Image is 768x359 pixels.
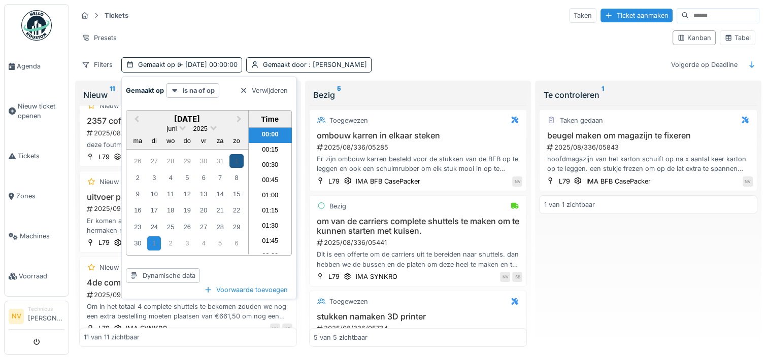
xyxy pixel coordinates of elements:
[98,152,110,162] div: L79
[131,236,145,250] div: Choose maandag 30 juni 2025
[329,201,346,211] div: Bezig
[213,171,227,185] div: Choose zaterdag 7 juni 2025
[86,290,292,300] div: 2025/09/336/06544
[175,61,238,68] span: [DATE] 00:00:00
[131,203,145,217] div: Choose maandag 16 juni 2025
[197,134,211,148] div: vrijdag
[316,324,522,333] div: 2025/08/336/05734
[180,134,194,148] div: donderdag
[99,177,119,187] div: Nieuw
[314,249,522,269] div: Dit is een offerte om de carriers uit te bereiden naar shuttels. dan hebben we de bussen en de pl...
[329,297,368,306] div: Toegewezen
[164,220,178,234] div: Choose woensdag 25 juni 2025
[314,131,522,140] h3: ombouw karren in elkaar steken
[356,176,420,186] div: IMA BFB CasePacker
[329,116,368,125] div: Toegewezen
[229,220,243,234] div: Choose zondag 29 juni 2025
[193,125,207,132] span: 2025
[546,142,752,152] div: 2025/08/336/05843
[99,263,119,272] div: Nieuw
[249,249,292,265] li: 02:00
[213,236,227,250] div: Choose zaterdag 5 juli 2025
[131,154,145,168] div: Choose maandag 26 mei 2025
[314,333,368,342] div: 5 van 5 zichtbaar
[180,187,194,201] div: Choose donderdag 12 juni 2025
[17,61,64,71] span: Agenda
[147,236,161,250] div: Choose dinsdag 1 juli 2025
[544,154,752,173] div: hoofdmagazijn van het karton schuift op na x aantal keer karton op te leggen. een stukje frezen o...
[126,86,164,95] strong: Gemaakt op
[249,234,292,249] li: 01:45
[249,143,292,158] li: 00:15
[229,236,243,250] div: Choose zondag 6 juli 2025
[77,30,121,45] div: Presets
[147,220,161,234] div: Choose dinsdag 24 juni 2025
[544,200,594,209] div: 1 van 1 zichtbaar
[337,89,341,101] sup: 5
[500,272,510,282] div: NV
[249,128,292,254] ul: Time
[28,305,64,327] li: [PERSON_NAME]
[28,305,64,313] div: Technicus
[197,236,211,250] div: Choose vrijdag 4 juli 2025
[512,176,522,187] div: NV
[316,142,522,152] div: 2025/08/336/05285
[543,89,753,101] div: Te controleren
[249,219,292,234] li: 01:30
[601,89,604,101] sup: 1
[677,33,711,43] div: Kanban
[314,312,522,321] h3: stukken namaken 3D printer
[559,116,603,125] div: Taken gedaan
[131,187,145,201] div: Choose maandag 9 juni 2025
[21,10,52,41] img: Badge_color-CXgf-gQk.svg
[197,154,211,168] div: Choose vrijdag 30 mei 2025
[180,220,194,234] div: Choose donderdag 26 juni 2025
[84,302,292,321] div: Om in het totaal 4 complete shuttels te bekomen zouden we nog een extra bestelling moeten plaatse...
[249,158,292,173] li: 00:30
[101,11,132,20] strong: Tickets
[98,238,110,247] div: L79
[229,134,243,148] div: zondag
[131,134,145,148] div: maandag
[558,176,570,186] div: L79
[84,140,292,150] div: deze foutmelding komt regelmatig terug
[356,272,397,281] div: IMA SYNKRO
[84,216,292,235] div: Er komen al een tijd 2 dozen gelijk uit de BFB huidige plaat hermaken maar dan 1 cm langer.
[99,101,119,111] div: Nieuw
[147,134,161,148] div: dinsdag
[20,231,64,241] span: Machines
[249,128,292,143] li: 00:00
[16,191,64,201] span: Zones
[147,154,161,168] div: Choose dinsdag 27 mei 2025
[83,89,293,101] div: Nieuw
[200,283,292,297] div: Voorwaarde toevoegen
[147,203,161,217] div: Choose dinsdag 17 juni 2025
[18,101,64,121] span: Nieuw ticket openen
[197,187,211,201] div: Choose vrijdag 13 juni 2025
[110,89,115,101] sup: 11
[147,187,161,201] div: Choose dinsdag 10 juni 2025
[316,238,522,247] div: 2025/08/336/05441
[18,151,64,161] span: Tickets
[180,171,194,185] div: Choose donderdag 5 juni 2025
[724,33,751,43] div: Tabel
[213,220,227,234] div: Choose zaterdag 28 juni 2025
[84,116,292,126] h3: 2357 coffee doser 01 coffee stuked befor doser
[197,220,211,234] div: Choose vrijdag 27 juni 2025
[600,9,673,22] div: Ticket aanmaken
[229,187,243,201] div: Choose zondag 15 juni 2025
[180,154,194,168] div: Choose donderdag 29 mei 2025
[19,271,64,281] span: Voorraad
[9,309,24,324] li: NV
[213,203,227,217] div: Choose zaterdag 21 juni 2025
[270,324,280,334] div: NV
[213,154,227,168] div: Choose zaterdag 31 mei 2025
[147,171,161,185] div: Choose dinsdag 3 juni 2025
[313,89,523,101] div: Bezig
[743,176,753,187] div: NV
[213,187,227,201] div: Choose zaterdag 14 juni 2025
[164,154,178,168] div: Choose woensdag 28 mei 2025
[197,171,211,185] div: Choose vrijdag 6 juni 2025
[131,220,145,234] div: Choose maandag 23 juni 2025
[314,217,522,236] h3: om van de carriers complete shuttels te maken om te kunnen starten met kuisen.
